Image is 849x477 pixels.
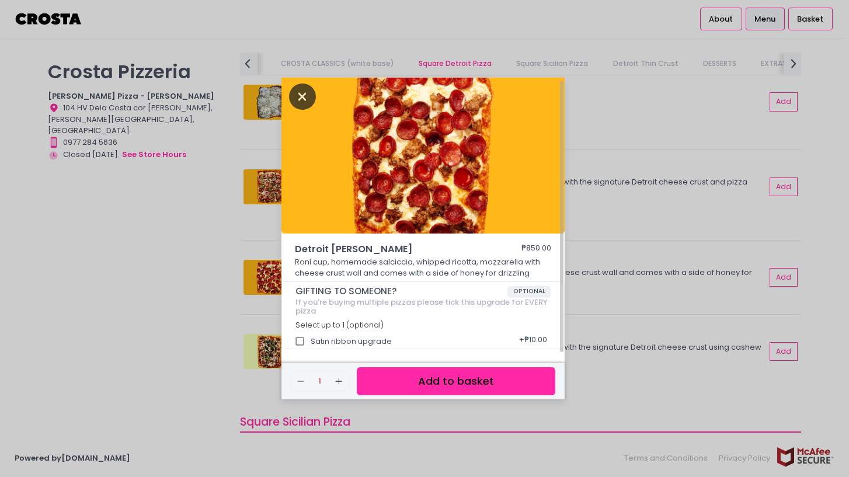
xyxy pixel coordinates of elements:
p: Roni cup, homemade salciccia, whipped ricotta, mozzarella with cheese crust wall and comes with a... [295,256,552,279]
span: Detroit [PERSON_NAME] [295,242,488,256]
span: GIFTING TO SOMEONE? [295,286,507,297]
button: Add to basket [357,367,555,396]
div: If you're buying multiple pizzas please tick this upgrade for EVERY pizza [295,298,551,316]
span: OPTIONAL [507,286,551,298]
span: Select up to 1 (optional) [295,320,384,330]
div: + ₱10.00 [515,330,551,353]
div: ₱850.00 [521,242,551,256]
img: Detroit Roni Salciccia [281,75,565,234]
button: Close [289,90,316,102]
